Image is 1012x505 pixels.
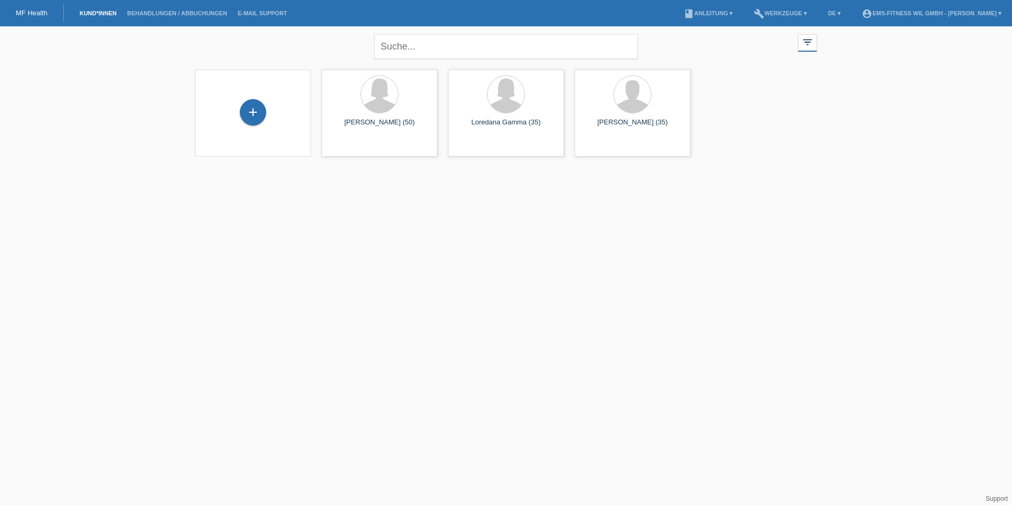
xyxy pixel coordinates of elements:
a: bookAnleitung ▾ [678,10,738,16]
a: Support [986,495,1008,502]
a: Behandlungen / Abbuchungen [122,10,232,16]
div: Loredana Gamma (35) [456,118,556,135]
a: E-Mail Support [232,10,293,16]
input: Suche... [374,34,638,59]
a: DE ▾ [823,10,846,16]
a: buildWerkzeuge ▾ [748,10,812,16]
i: account_circle [862,8,872,19]
div: Kund*in hinzufügen [240,103,266,121]
a: Kund*innen [74,10,122,16]
i: book [684,8,694,19]
i: filter_list [802,36,813,48]
div: [PERSON_NAME] (50) [330,118,429,135]
i: build [754,8,764,19]
a: account_circleEMS-Fitness Wil GmbH - [PERSON_NAME] ▾ [857,10,1007,16]
div: [PERSON_NAME] (35) [583,118,682,135]
a: MF Health [16,9,47,17]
